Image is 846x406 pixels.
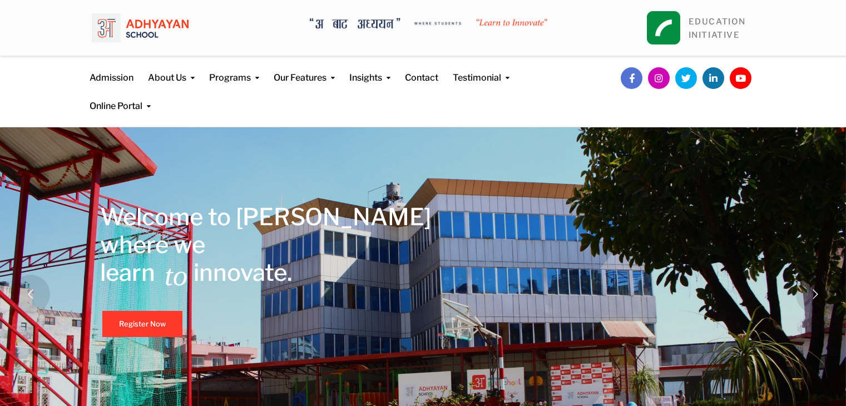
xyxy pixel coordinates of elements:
[647,11,680,44] img: square_leapfrog
[92,8,189,47] img: logo
[100,203,431,286] rs-layer: Welcome to [PERSON_NAME] where we learn
[405,56,438,85] a: Contact
[453,56,509,85] a: Testimonial
[90,56,133,85] a: Admission
[209,56,259,85] a: Programs
[102,311,182,337] a: Register Now
[349,56,390,85] a: Insights
[90,85,151,113] a: Online Portal
[310,18,547,29] img: A Bata Adhyayan where students learn to Innovate
[165,261,187,289] rs-layer: to
[148,56,195,85] a: About Us
[689,17,746,40] a: EDUCATIONINITIATIVE
[194,259,292,286] rs-layer: innovate.
[274,56,335,85] a: Our Features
